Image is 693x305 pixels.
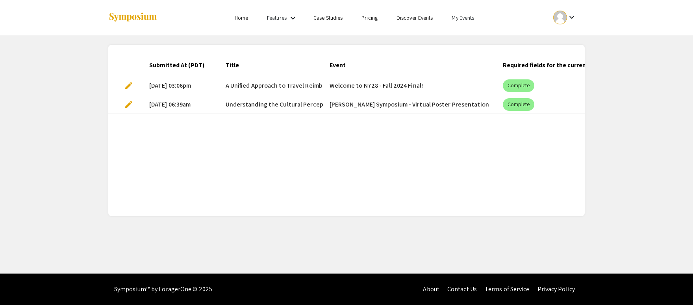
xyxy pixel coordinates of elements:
a: Terms of Service [485,285,530,293]
div: Symposium™ by ForagerOne © 2025 [114,274,212,305]
div: Title [226,61,239,70]
div: Required fields for the current stage completed? [503,61,660,70]
a: My Events [452,14,474,21]
mat-icon: Expand account dropdown [567,13,576,22]
div: Submitted At (PDT) [149,61,204,70]
div: Title [226,61,246,70]
a: Features [267,14,287,21]
mat-chip: Complete [503,79,535,92]
div: Event [330,61,353,70]
mat-cell: [PERSON_NAME] Symposium - Virtual Poster Presentation [323,95,497,114]
a: Pricing [361,14,378,21]
iframe: Chat [6,270,33,299]
a: Contact Us [447,285,477,293]
span: edit [124,81,133,90]
div: Event [330,61,346,70]
mat-cell: [DATE] 03:06pm [143,76,219,95]
button: Expand account dropdown [545,9,585,26]
div: Required fields for the current stage completed? [503,61,653,70]
a: About [423,285,439,293]
div: Submitted At (PDT) [149,61,211,70]
mat-cell: [DATE] 06:39am [143,95,219,114]
a: Home [235,14,248,21]
span: edit [124,100,133,109]
mat-chip: Complete [503,98,535,111]
mat-icon: Expand Features list [288,13,298,23]
a: Privacy Policy [537,285,575,293]
span: Understanding the Cultural Perceptions & Beliefs of Law Enforcement Cadets on Officer Wellness: A... [226,100,569,109]
mat-cell: Welcome to N728 - Fall 2024 Final! [323,76,497,95]
a: Case Studies [313,14,343,21]
img: Symposium by ForagerOne [108,12,157,23]
a: Discover Events [397,14,433,21]
span: A Unified Approach to Travel Reimbursement [226,81,350,90]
